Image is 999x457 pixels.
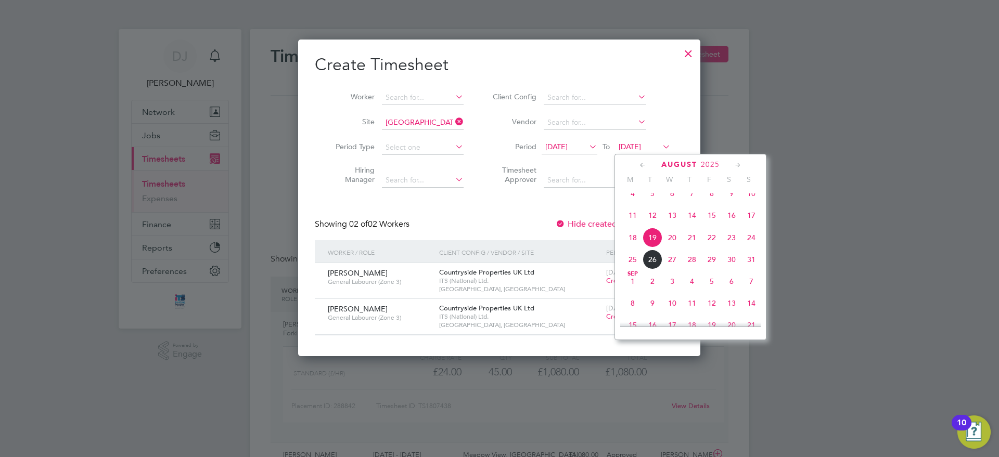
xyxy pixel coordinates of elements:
span: ITS (National) Ltd. [439,277,601,285]
span: 12 [702,293,722,313]
span: 3 [662,271,682,291]
span: M [620,175,640,184]
span: 20 [722,315,741,335]
span: [DATE] - [DATE] [606,304,654,312]
span: [GEOGRAPHIC_DATA], [GEOGRAPHIC_DATA] [439,285,601,293]
span: 11 [682,293,702,313]
span: 02 of [349,219,368,229]
span: 18 [682,315,702,335]
span: 5 [702,271,722,291]
span: General Labourer (Zone 3) [328,278,431,286]
span: S [719,175,739,184]
input: Search for... [382,173,464,188]
label: Period Type [328,142,375,151]
button: Open Resource Center, 10 new notifications [957,415,991,449]
input: Select one [382,140,464,155]
label: Client Config [490,92,536,101]
span: ITS (National) Ltd. [439,312,601,321]
span: 12 [643,205,662,225]
span: 14 [741,293,761,313]
span: T [640,175,660,184]
label: Hiring Manager [328,165,375,184]
span: T [680,175,699,184]
span: 17 [741,205,761,225]
span: [DATE] [619,142,641,151]
span: 6 [722,271,741,291]
span: [GEOGRAPHIC_DATA], [GEOGRAPHIC_DATA] [439,321,601,329]
span: 20 [662,228,682,247]
span: [PERSON_NAME] [328,304,388,314]
input: Search for... [382,115,464,130]
input: Search for... [544,173,646,188]
span: 16 [722,205,741,225]
span: 6 [662,184,682,203]
span: Countryside Properties UK Ltd [439,304,534,312]
span: 22 [702,228,722,247]
span: August [661,160,697,169]
span: Countryside Properties UK Ltd [439,268,534,277]
span: F [699,175,719,184]
label: Period [490,142,536,151]
span: 7 [682,184,702,203]
span: 1 [623,271,643,291]
span: 10 [741,184,761,203]
input: Search for... [544,115,646,130]
span: 4 [623,184,643,203]
label: Timesheet Approver [490,165,536,184]
div: Period [604,240,673,264]
div: Client Config / Vendor / Site [437,240,604,264]
span: 19 [702,315,722,335]
span: 15 [702,205,722,225]
label: Worker [328,92,375,101]
span: 8 [702,184,722,203]
span: 9 [643,293,662,313]
span: 26 [643,250,662,269]
span: 29 [702,250,722,269]
span: 02 Workers [349,219,409,229]
span: 23 [722,228,741,247]
span: 7 [741,271,761,291]
span: Sep [623,271,643,277]
span: To [599,140,613,153]
span: 24 [741,228,761,247]
div: 10 [957,423,966,436]
span: 2025 [701,160,720,169]
span: Create timesheet [606,312,659,321]
div: Showing [315,219,412,230]
span: 21 [741,315,761,335]
span: 25 [623,250,643,269]
span: 2 [643,271,662,291]
span: 18 [623,228,643,247]
span: S [739,175,759,184]
span: General Labourer (Zone 3) [328,314,431,322]
span: 8 [623,293,643,313]
span: 19 [643,228,662,247]
label: Site [328,117,375,126]
span: 17 [662,315,682,335]
span: 31 [741,250,761,269]
span: 10 [662,293,682,313]
div: Worker / Role [325,240,437,264]
input: Search for... [382,90,464,105]
input: Search for... [544,90,646,105]
span: [DATE] - [DATE] [606,268,654,277]
span: 13 [662,205,682,225]
span: 28 [682,250,702,269]
label: Vendor [490,117,536,126]
span: 9 [722,184,741,203]
span: 4 [682,271,702,291]
span: W [660,175,680,184]
span: 5 [643,184,662,203]
span: 30 [722,250,741,269]
span: 15 [623,315,643,335]
label: Hide created timesheets [555,219,661,229]
h2: Create Timesheet [315,54,684,76]
span: 14 [682,205,702,225]
span: 27 [662,250,682,269]
span: 11 [623,205,643,225]
span: 21 [682,228,702,247]
span: [DATE] [545,142,568,151]
span: [PERSON_NAME] [328,268,388,278]
span: 13 [722,293,741,313]
span: 16 [643,315,662,335]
